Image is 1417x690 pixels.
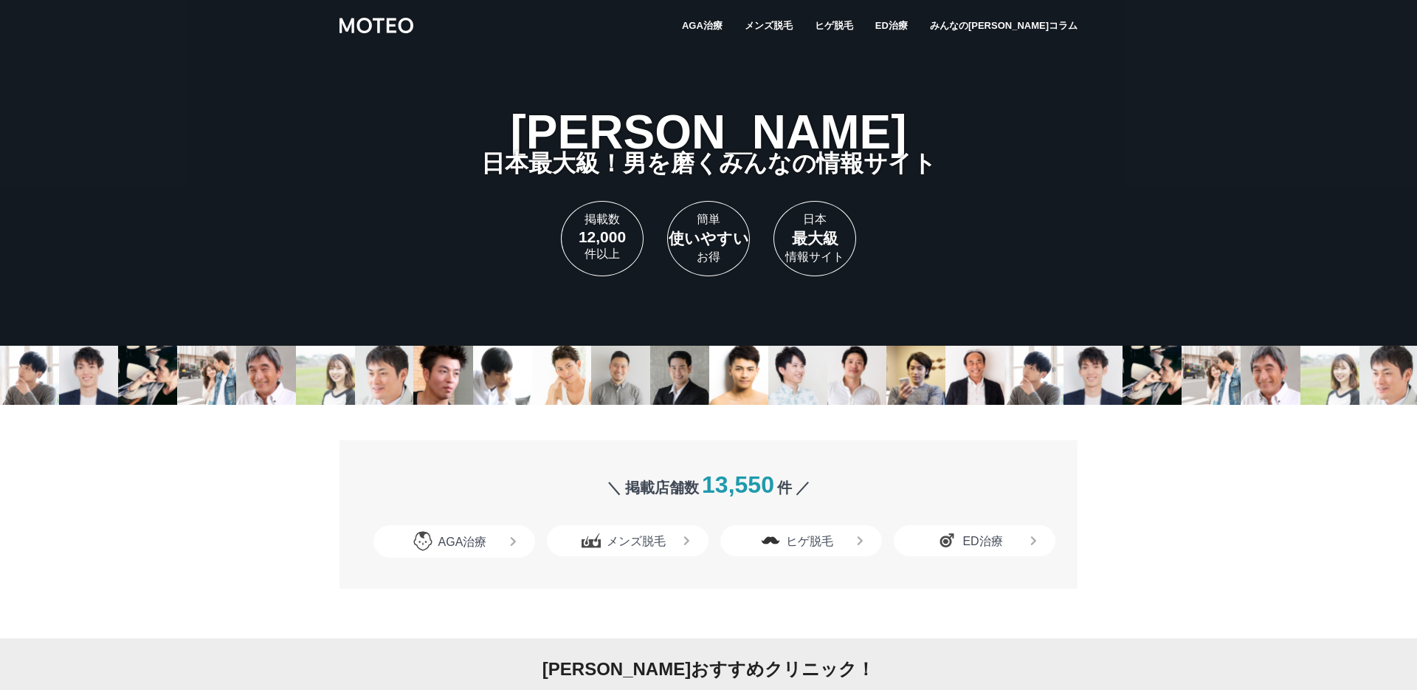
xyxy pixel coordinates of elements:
[930,21,1078,30] span: みんなの[PERSON_NAME]コラム
[930,18,1078,33] a: みんなの[PERSON_NAME]コラム
[875,18,908,33] a: ED治療
[720,525,882,556] a: ヒゲ脱毛
[745,18,793,33] a: メンズ脱毛
[745,21,793,30] span: メンズ脱毛
[561,201,644,276] div: 掲載数 件以上
[702,471,774,498] span: 13,550
[875,21,908,30] span: ED治療
[413,531,432,551] img: AGA治療
[373,525,535,558] a: AGA治療
[774,228,855,249] span: 最大級
[682,21,723,30] span: AGA治療
[667,201,750,276] div: 簡単 お得
[815,18,853,33] a: ヒゲ脱毛
[362,471,1055,499] p: ＼ 掲載店舗数 件 ／
[582,531,601,550] img: メンズ脱毛
[562,228,643,246] span: 12,000
[773,201,856,276] div: 日本 情報サイト
[894,525,1055,556] a: ED治療
[761,531,780,550] img: ヒゲ脱毛
[668,228,749,249] span: 使いやすい
[937,531,956,550] img: ED治療
[682,18,723,33] a: AGA治療
[339,16,413,35] img: MOTEO
[11,657,1406,681] h2: [PERSON_NAME]おすすめクリニック！
[815,21,853,30] span: ヒゲ脱毛
[547,525,708,556] a: メンズ脱毛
